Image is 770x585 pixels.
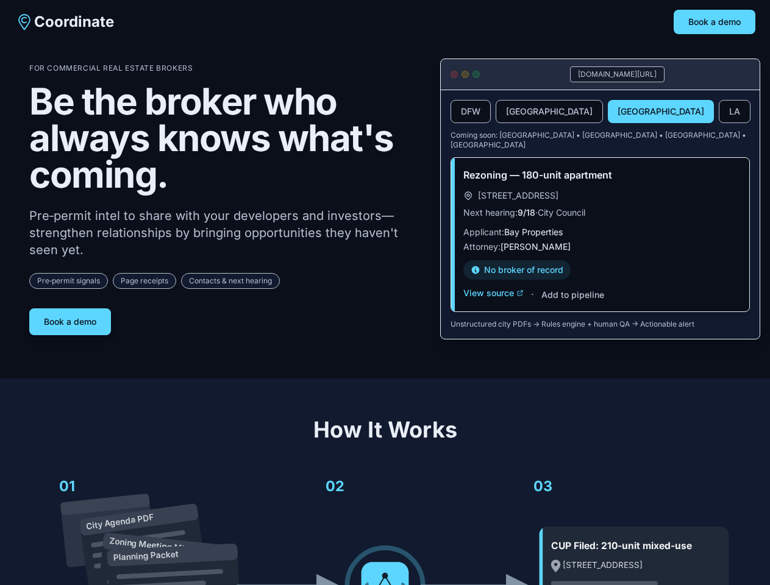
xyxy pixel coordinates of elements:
[496,100,603,123] button: [GEOGRAPHIC_DATA]
[608,100,714,123] button: [GEOGRAPHIC_DATA]
[29,308,111,335] button: Book a demo
[85,512,154,531] text: City Agenda PDF
[29,207,421,258] p: Pre‑permit intel to share with your developers and investors—strengthen relationships by bringing...
[518,207,535,218] span: 9/18
[181,273,280,289] span: Contacts & next hearing
[451,100,491,123] button: DFW
[451,130,750,150] p: Coming soon: [GEOGRAPHIC_DATA] • [GEOGRAPHIC_DATA] • [GEOGRAPHIC_DATA] • [GEOGRAPHIC_DATA]
[501,241,571,252] span: [PERSON_NAME]
[29,417,741,442] h2: How It Works
[504,227,563,237] span: Bay Properties
[463,168,737,182] h3: Rezoning — 180-unit apartment
[463,260,571,280] div: No broker of record
[719,100,750,123] button: LA
[451,319,750,329] p: Unstructured city PDFs → Rules engine + human QA → Actionable alert
[478,190,558,202] span: [STREET_ADDRESS]
[563,560,643,570] text: [STREET_ADDRESS]
[531,287,534,302] span: ·
[463,226,737,238] p: Applicant:
[570,66,665,82] div: [DOMAIN_NAME][URL]
[541,289,604,301] button: Add to pipeline
[113,549,179,562] text: Planning Packet
[59,477,75,495] text: 01
[29,273,108,289] span: Pre‑permit signals
[113,273,176,289] span: Page receipts
[674,10,755,34] button: Book a demo
[533,477,552,495] text: 03
[109,536,207,556] text: Zoning Meeting Minutes
[29,63,421,73] p: For Commercial Real Estate Brokers
[463,241,737,253] p: Attorney:
[463,207,737,219] p: Next hearing: · City Council
[34,12,114,32] span: Coordinate
[29,83,421,193] h1: Be the broker who always knows what's coming.
[463,287,524,299] button: View source
[15,12,34,32] img: Coordinate
[15,12,114,32] a: Coordinate
[551,540,692,551] text: CUP Filed: 210-unit mixed-use
[326,477,344,495] text: 02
